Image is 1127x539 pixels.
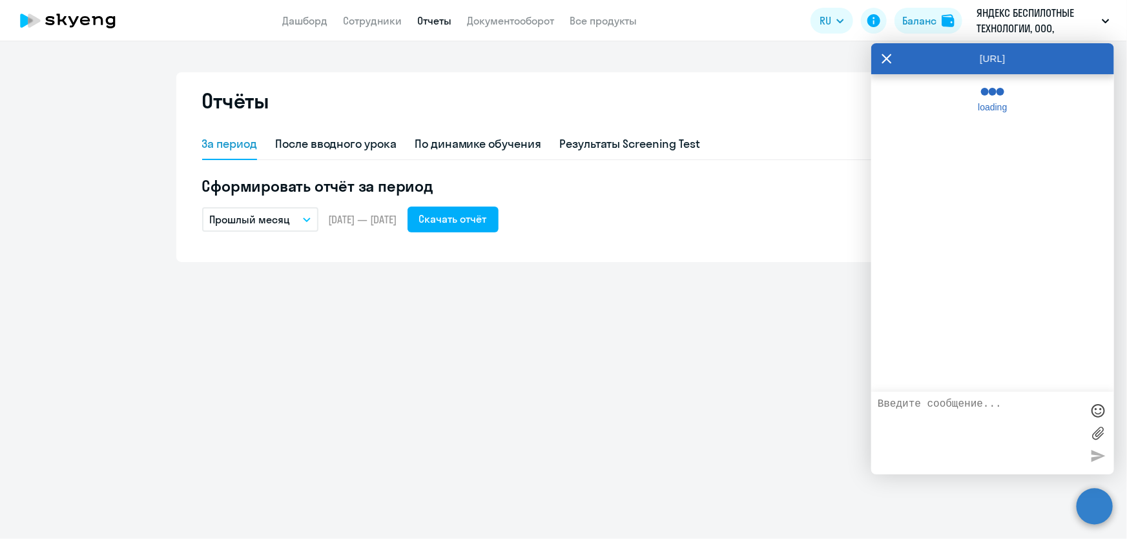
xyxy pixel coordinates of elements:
[970,5,1116,36] button: ЯНДЕКС БЕСПИЛОТНЫЕ ТЕХНОЛОГИИ, ООО, Беспилотные Технологии 2021
[329,212,397,227] span: [DATE] — [DATE]
[344,14,402,27] a: Сотрудники
[202,136,258,152] div: За период
[202,176,925,196] h5: Сформировать отчёт за период
[419,211,487,227] div: Скачать отчёт
[283,14,328,27] a: Дашборд
[902,13,936,28] div: Баланс
[202,207,318,232] button: Прошлый месяц
[942,14,955,27] img: balance
[977,5,1097,36] p: ЯНДЕКС БЕСПИЛОТНЫЕ ТЕХНОЛОГИИ, ООО, Беспилотные Технологии 2021
[275,136,397,152] div: После вводного урока
[202,88,269,114] h2: Отчёты
[811,8,853,34] button: RU
[415,136,541,152] div: По динамике обучения
[1088,423,1108,443] label: Лимит 10 файлов
[418,14,452,27] a: Отчеты
[408,207,499,232] button: Скачать отчёт
[820,13,831,28] span: RU
[970,102,1015,112] span: loading
[570,14,637,27] a: Все продукты
[468,14,555,27] a: Документооборот
[894,8,962,34] button: Балансbalance
[210,212,291,227] p: Прошлый месяц
[559,136,700,152] div: Результаты Screening Test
